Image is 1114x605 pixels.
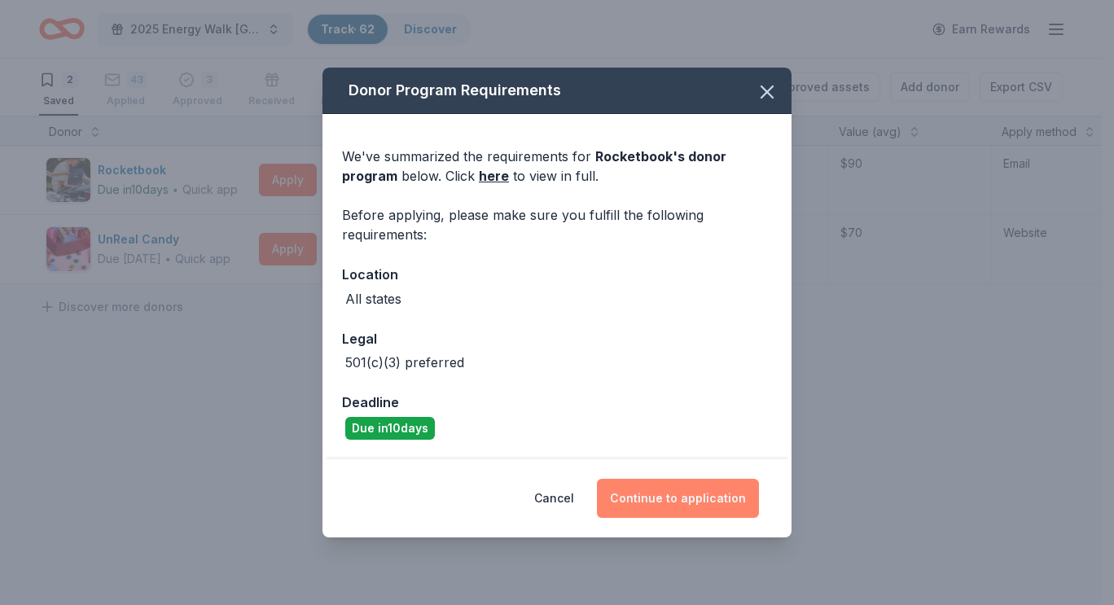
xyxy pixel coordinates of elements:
div: 501(c)(3) preferred [345,353,464,372]
div: Before applying, please make sure you fulfill the following requirements: [342,205,772,244]
div: Legal [342,328,772,349]
div: Due in 10 days [345,417,435,440]
div: We've summarized the requirements for below. Click to view in full. [342,147,772,186]
div: Location [342,264,772,285]
a: here [479,166,509,186]
button: Cancel [534,479,574,518]
div: Deadline [342,392,772,413]
button: Continue to application [597,479,759,518]
div: All states [345,289,401,309]
div: Donor Program Requirements [322,68,792,114]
